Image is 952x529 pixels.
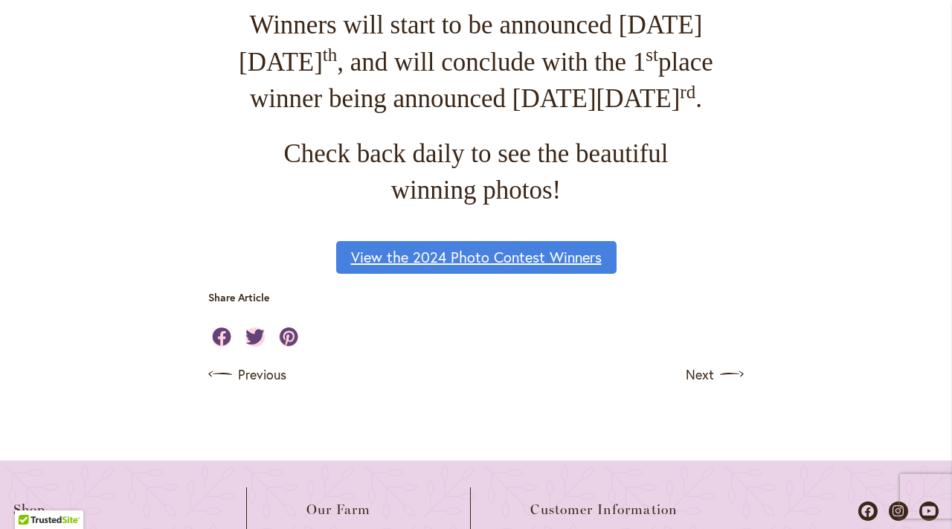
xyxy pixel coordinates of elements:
a: Share on Pinterest [279,327,298,347]
a: Share on Twitter [245,327,265,347]
a: Previous [208,362,286,386]
sup: st [646,45,658,65]
sup: th [323,45,337,65]
a: Share on Facebook [212,327,231,347]
p: Check back daily to see the beautiful winning photos! [208,135,744,209]
p: Winners will start to be announced [DATE][DATE] , and will conclude with the 1 place winner being... [208,7,744,117]
a: Next [686,362,744,386]
sup: rd [680,82,695,102]
a: View the 2024 Photo Contest Winners [336,241,617,274]
img: arrow icon [720,362,744,386]
img: arrow icon [208,362,232,386]
p: Share Article [208,290,291,305]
